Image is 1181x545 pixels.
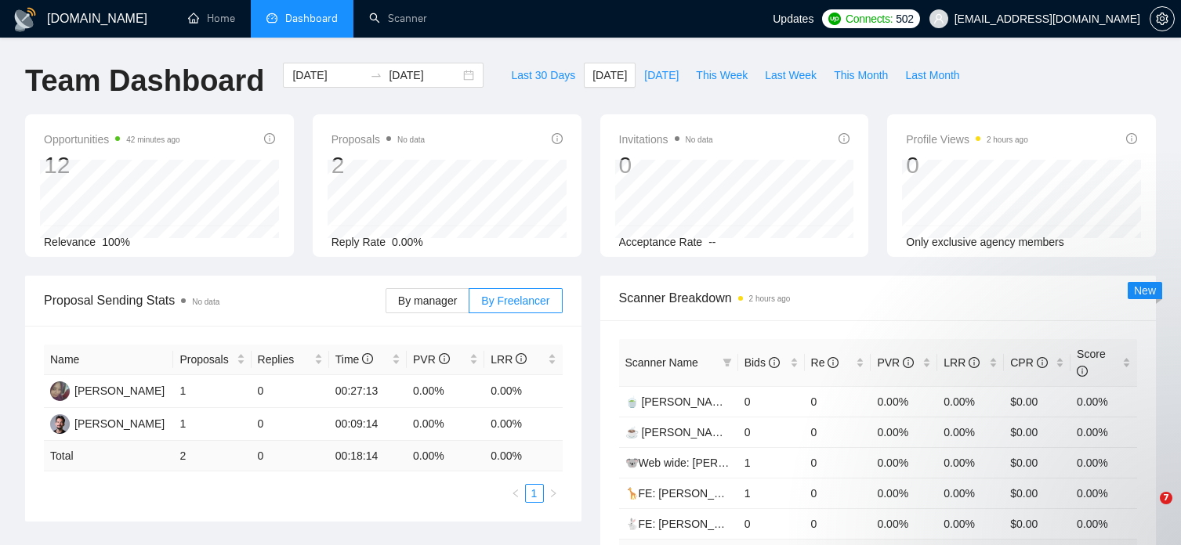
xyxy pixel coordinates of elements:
[719,351,735,374] span: filter
[765,67,817,84] span: Last Week
[173,345,251,375] th: Proposals
[397,135,425,144] span: No data
[389,67,460,84] input: End date
[1150,13,1175,25] a: setting
[897,63,968,88] button: Last Month
[413,353,450,366] span: PVR
[50,384,165,396] a: VG[PERSON_NAME]
[407,441,484,471] td: 0.00 %
[687,63,756,88] button: This Week
[625,487,749,500] a: 🦒FE: [PERSON_NAME]
[392,236,423,248] span: 0.00%
[937,386,1004,417] td: 0.00%
[686,135,713,144] span: No data
[592,67,627,84] span: [DATE]
[825,63,897,88] button: This Month
[484,375,562,408] td: 0.00%
[708,236,715,248] span: --
[331,150,425,180] div: 2
[906,130,1028,149] span: Profile Views
[252,408,329,441] td: 0
[811,356,839,369] span: Re
[1071,386,1137,417] td: 0.00%
[1150,13,1174,25] span: setting
[50,381,70,401] img: VG
[644,67,679,84] span: [DATE]
[331,236,386,248] span: Reply Rate
[506,484,525,503] li: Previous Page
[329,408,407,441] td: 00:09:14
[173,408,251,441] td: 1
[285,12,338,25] span: Dashboard
[871,478,937,508] td: 0.00%
[828,357,839,368] span: info-circle
[44,130,180,149] span: Opportunities
[173,375,251,408] td: 1
[362,353,373,364] span: info-circle
[331,130,425,149] span: Proposals
[1037,357,1048,368] span: info-circle
[625,426,904,439] a: ☕ [PERSON_NAME] | UX/UI Wide: 29/07 - Bid in Range
[905,67,959,84] span: Last Month
[696,67,748,84] span: This Week
[744,356,780,369] span: Bids
[625,356,698,369] span: Scanner Name
[937,508,1004,539] td: 0.00%
[369,12,427,25] a: searchScanner
[266,13,277,23] span: dashboard
[44,150,180,180] div: 12
[828,13,841,25] img: upwork-logo.png
[511,489,520,498] span: left
[13,7,38,32] img: logo
[834,67,888,84] span: This Month
[44,345,173,375] th: Name
[805,508,871,539] td: 0
[179,351,233,368] span: Proposals
[192,298,219,306] span: No data
[1010,356,1047,369] span: CPR
[933,13,944,24] span: user
[738,508,805,539] td: 0
[526,485,543,502] a: 1
[906,150,1028,180] div: 0
[544,484,563,503] button: right
[74,382,165,399] div: [PERSON_NAME]
[552,133,563,144] span: info-circle
[584,63,636,88] button: [DATE]
[329,441,407,471] td: 00:18:14
[335,353,373,366] span: Time
[749,294,791,303] time: 2 hours ago
[756,63,825,88] button: Last Week
[1077,348,1106,377] span: Score
[1160,492,1172,504] span: 7
[407,375,484,408] td: 0.00%
[805,386,871,417] td: 0
[252,441,329,471] td: 0
[619,130,713,149] span: Invitations
[1128,492,1165,529] iframe: Intercom live chat
[484,441,562,471] td: 0.00 %
[619,150,713,180] div: 0
[511,67,575,84] span: Last 30 Days
[871,508,937,539] td: 0.00%
[805,478,871,508] td: 0
[481,294,549,307] span: By Freelancer
[723,358,732,367] span: filter
[188,12,235,25] a: homeHome
[738,417,805,447] td: 0
[439,353,450,364] span: info-circle
[625,518,749,530] a: 🐇FE: [PERSON_NAME]
[1077,366,1088,377] span: info-circle
[544,484,563,503] li: Next Page
[370,69,382,81] span: to
[1150,6,1175,31] button: setting
[1134,284,1156,297] span: New
[987,135,1028,144] time: 2 hours ago
[525,484,544,503] li: 1
[877,356,914,369] span: PVR
[773,13,813,25] span: Updates
[846,10,893,27] span: Connects:
[944,356,980,369] span: LRR
[264,133,275,144] span: info-circle
[126,135,179,144] time: 42 minutes ago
